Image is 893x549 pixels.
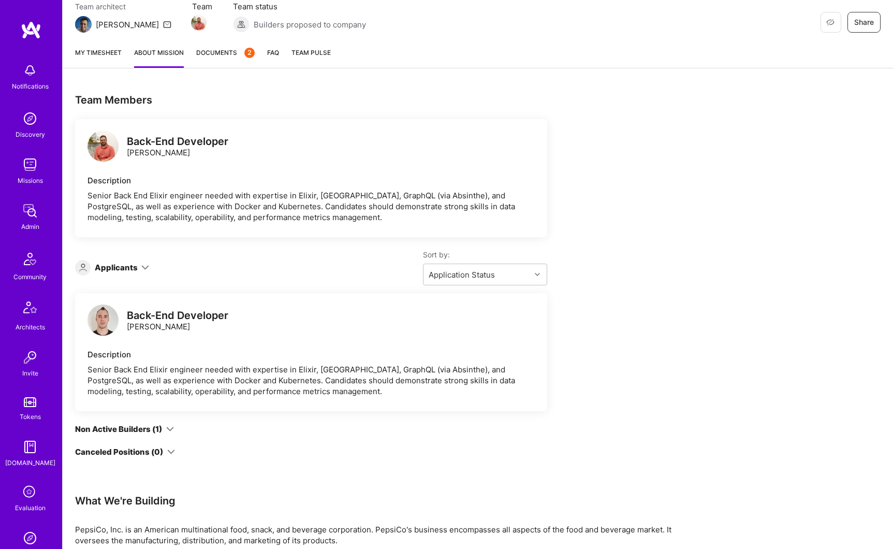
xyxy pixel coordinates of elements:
div: [PERSON_NAME] [127,136,228,158]
img: admin teamwork [20,200,40,221]
div: Back-End Developer [127,310,228,321]
div: Evaluation [15,502,46,513]
div: Invite [22,368,38,379]
div: [PERSON_NAME] [96,19,159,30]
button: Share [847,12,881,33]
img: Invite [20,347,40,368]
img: tokens [24,397,36,407]
a: About Mission [134,47,184,68]
img: Architects [18,297,42,322]
img: Team Architect [75,16,92,33]
span: Team architect [75,1,171,12]
a: logo [87,305,119,338]
img: Community [18,247,42,271]
div: Description [87,175,535,186]
div: Senior Back End Elixir engineer needed with expertise in Elixir, [GEOGRAPHIC_DATA], GraphQL (via ... [87,190,535,223]
div: Architects [16,322,45,333]
div: Application Status [429,269,495,280]
div: Team Members [75,93,547,107]
a: Documents2 [196,47,255,68]
img: teamwork [20,154,40,175]
i: icon Applicant [79,264,87,271]
span: Documents [196,47,255,58]
img: Team Member Avatar [191,15,207,31]
img: logo [87,305,119,336]
a: Team Member Avatar [192,14,206,32]
span: Builders proposed to company [254,19,366,30]
div: Notifications [12,81,49,92]
div: Senior Back End Elixir engineer needed with expertise in Elixir, [GEOGRAPHIC_DATA], GraphQL (via ... [87,364,535,397]
div: Canceled Positions (0) [75,446,163,457]
img: logo [87,131,119,162]
i: icon SelectionTeam [20,483,40,502]
a: FAQ [267,47,279,68]
div: [DOMAIN_NAME] [5,457,55,468]
div: Back-End Developer [127,136,228,147]
a: Team Pulse [291,47,331,68]
img: bell [20,60,40,81]
div: What We're Building [75,494,696,508]
div: Community [13,271,47,282]
label: Sort by: [423,250,547,259]
img: Admin Search [20,528,40,548]
span: Share [854,17,874,27]
div: Applicants [95,262,138,273]
span: Team [192,1,212,12]
i: icon ArrowDown [166,425,174,433]
img: Builders proposed to company [233,16,250,33]
i: icon Mail [163,20,171,28]
img: discovery [20,108,40,129]
img: guide book [20,437,40,457]
div: Tokens [20,411,41,422]
p: PepsiCo, Inc. is an American multinational food, snack, and beverage corporation. PepsiCo's busin... [75,524,696,546]
i: icon ArrowDown [167,448,175,456]
a: My timesheet [75,47,122,68]
div: Admin [21,221,39,232]
div: Discovery [16,129,45,140]
a: logo [87,131,119,164]
i: icon ArrowDown [141,264,149,271]
div: 2 [244,48,255,58]
div: Non Active Builders (1) [75,424,162,435]
div: Missions [18,175,43,186]
div: Description [87,349,535,360]
span: Team status [233,1,366,12]
i: icon EyeClosed [826,18,835,26]
img: logo [21,21,41,39]
div: [PERSON_NAME] [127,310,228,332]
i: icon Chevron [535,272,540,277]
span: Team Pulse [291,49,331,56]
